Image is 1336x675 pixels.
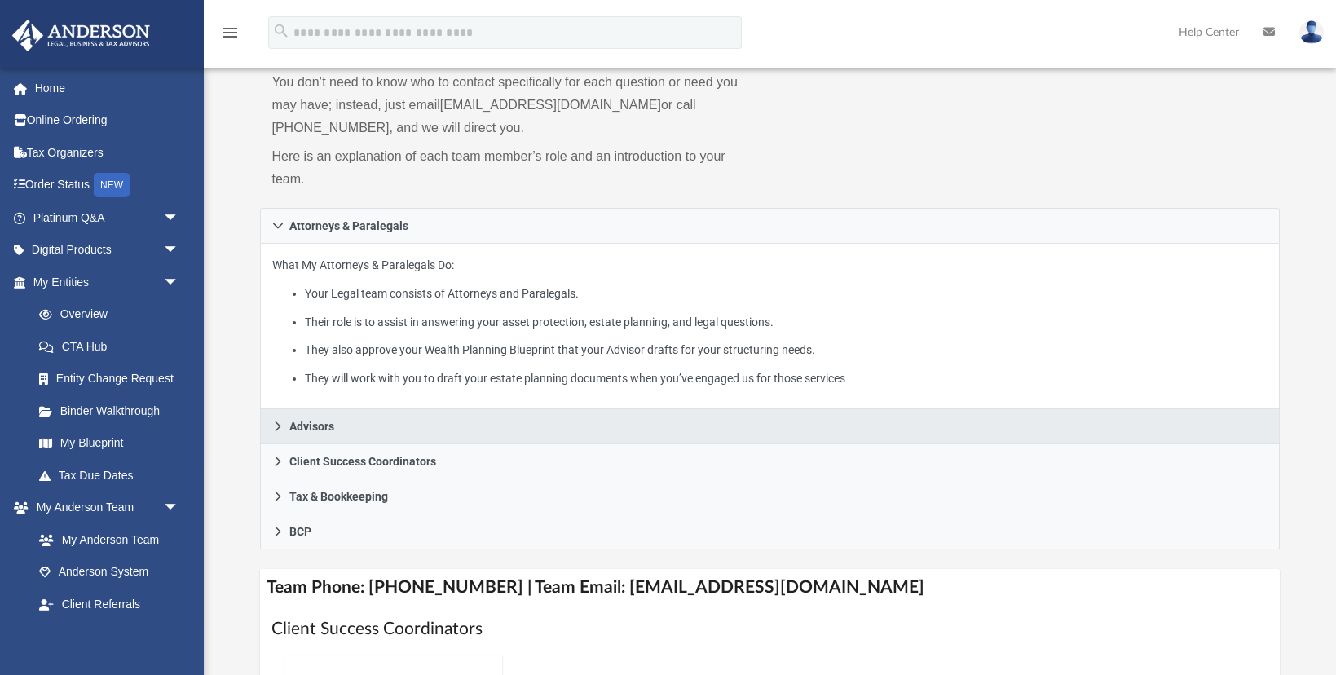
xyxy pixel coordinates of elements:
[305,284,1268,304] li: Your Legal team consists of Attorneys and Paralegals.
[305,340,1268,360] li: They also approve your Wealth Planning Blueprint that your Advisor drafts for your structuring ne...
[220,23,240,42] i: menu
[11,492,196,524] a: My Anderson Teamarrow_drop_down
[163,492,196,525] span: arrow_drop_down
[163,620,196,654] span: arrow_drop_down
[289,456,436,467] span: Client Success Coordinators
[11,104,204,137] a: Online Ordering
[271,71,758,139] p: You don’t need to know who to contact specifically for each question or need you may have; instea...
[163,234,196,267] span: arrow_drop_down
[271,617,1268,641] h1: Client Success Coordinators
[23,588,196,620] a: Client Referrals
[23,395,204,427] a: Binder Walkthrough
[220,31,240,42] a: menu
[305,368,1268,389] li: They will work with you to draft your estate planning documents when you’ve engaged us for those ...
[260,244,1279,409] div: Attorneys & Paralegals
[23,330,204,363] a: CTA Hub
[163,266,196,299] span: arrow_drop_down
[260,208,1279,244] a: Attorneys & Paralegals
[289,421,334,432] span: Advisors
[23,363,204,395] a: Entity Change Request
[23,523,187,556] a: My Anderson Team
[272,255,1267,388] p: What My Attorneys & Paralegals Do:
[260,444,1279,479] a: Client Success Coordinators
[260,479,1279,514] a: Tax & Bookkeeping
[260,569,1279,606] h4: Team Phone: [PHONE_NUMBER] | Team Email: [EMAIL_ADDRESS][DOMAIN_NAME]
[11,234,204,267] a: Digital Productsarrow_drop_down
[289,491,388,502] span: Tax & Bookkeeping
[11,136,204,169] a: Tax Organizers
[94,173,130,197] div: NEW
[260,514,1279,549] a: BCP
[11,169,204,202] a: Order StatusNEW
[272,22,290,40] i: search
[163,201,196,235] span: arrow_drop_down
[11,620,196,653] a: My Documentsarrow_drop_down
[305,312,1268,333] li: Their role is to assist in answering your asset protection, estate planning, and legal questions.
[23,556,196,589] a: Anderson System
[11,201,204,234] a: Platinum Q&Aarrow_drop_down
[1299,20,1324,44] img: User Pic
[440,98,661,112] a: [EMAIL_ADDRESS][DOMAIN_NAME]
[23,427,196,460] a: My Blueprint
[23,298,204,331] a: Overview
[260,409,1279,444] a: Advisors
[23,459,204,492] a: Tax Due Dates
[11,72,204,104] a: Home
[11,266,204,298] a: My Entitiesarrow_drop_down
[271,145,758,191] p: Here is an explanation of each team member’s role and an introduction to your team.
[7,20,155,51] img: Anderson Advisors Platinum Portal
[289,220,408,232] span: Attorneys & Paralegals
[289,526,311,537] span: BCP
